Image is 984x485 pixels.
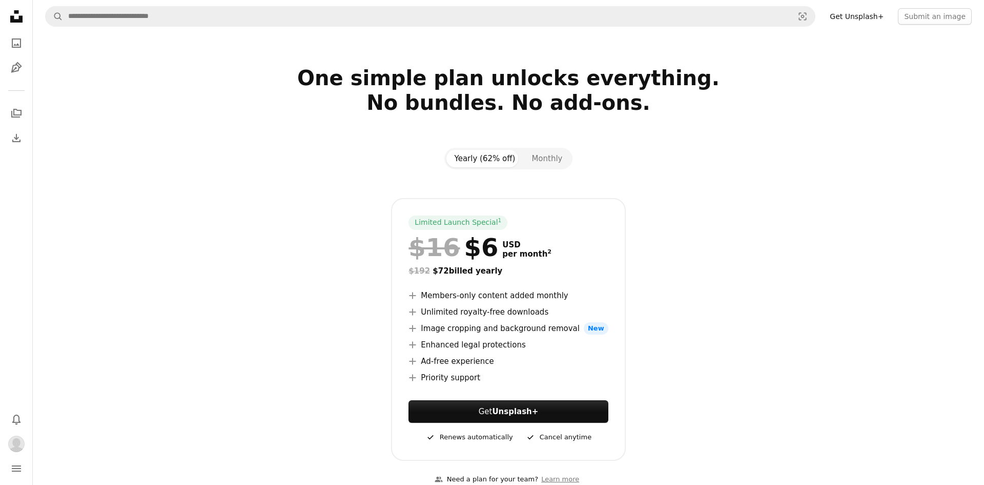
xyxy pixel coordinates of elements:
[492,407,538,416] strong: Unsplash+
[496,218,504,228] a: 1
[584,322,608,335] span: New
[6,458,27,479] button: Menu
[408,216,507,230] div: Limited Launch Special
[525,431,591,443] div: Cancel anytime
[45,6,815,27] form: Find visuals sitewide
[408,234,498,261] div: $6
[408,355,608,367] li: Ad-free experience
[408,306,608,318] li: Unlimited royalty-free downloads
[6,103,27,124] a: Collections
[6,6,27,29] a: Home — Unsplash
[46,7,63,26] button: Search Unsplash
[425,431,513,443] div: Renews automatically
[435,474,538,485] div: Need a plan for your team?
[6,57,27,78] a: Illustrations
[6,434,27,454] button: Profile
[408,339,608,351] li: Enhanced legal protections
[6,128,27,148] a: Download History
[8,436,25,452] img: Avatar of user Lily Kay
[498,217,502,223] sup: 1
[547,248,551,255] sup: 2
[502,240,551,249] span: USD
[824,8,890,25] a: Get Unsplash+
[6,409,27,430] button: Notifications
[408,400,608,423] a: GetUnsplash+
[446,150,524,167] button: Yearly (62% off)
[523,150,570,167] button: Monthly
[408,266,430,276] span: $192
[176,66,840,140] h2: One simple plan unlocks everything. No bundles. No add-ons.
[408,322,608,335] li: Image cropping and background removal
[408,265,608,277] div: $72 billed yearly
[408,372,608,384] li: Priority support
[898,8,972,25] button: Submit an image
[545,249,553,259] a: 2
[6,33,27,53] a: Photos
[408,289,608,302] li: Members-only content added monthly
[790,7,815,26] button: Visual search
[502,249,551,259] span: per month
[408,234,460,261] span: $16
